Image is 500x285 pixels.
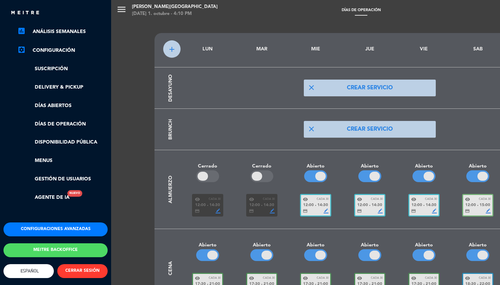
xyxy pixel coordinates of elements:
button: Meitre backoffice [3,243,108,257]
i: settings_applications [17,46,26,54]
a: Gestión de usuarios [17,175,108,183]
a: assessmentANÁLISIS SEMANALES [17,27,108,36]
i: assessment [17,27,26,35]
a: Días abiertos [17,102,108,110]
button: Configuraciones avanzadas [3,222,108,236]
button: CERRAR SESIÓN [57,264,108,278]
a: Agente de IANuevo [17,194,69,202]
a: Configuración [17,46,108,55]
a: Disponibilidad pública [17,138,108,146]
a: Días de Operación [17,120,108,128]
span: Español [19,268,39,274]
img: MEITRE [10,10,40,16]
div: Nuevo [67,190,82,197]
a: Menus [17,157,108,165]
a: Delivery & Pickup [17,83,108,91]
a: Suscripción [17,65,108,73]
